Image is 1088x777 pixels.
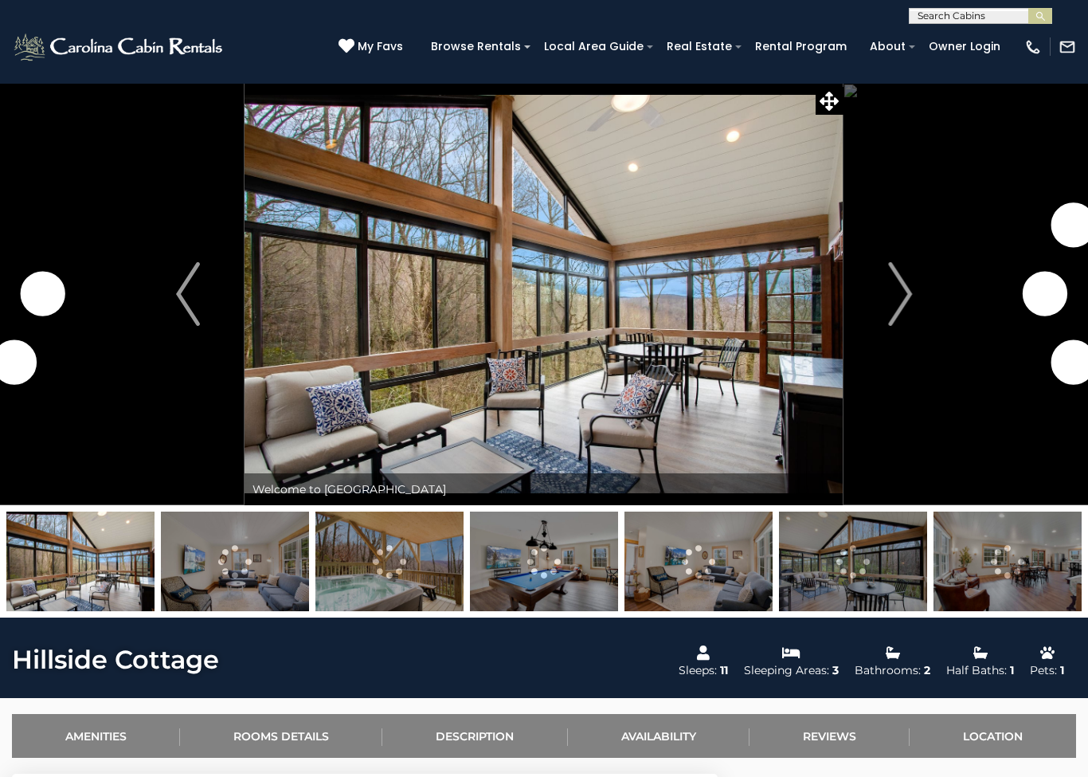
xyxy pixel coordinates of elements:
img: arrow [176,262,200,326]
img: 166221855 [315,512,464,611]
a: Real Estate [659,34,740,59]
a: Rental Program [747,34,855,59]
img: 166221852 [6,512,155,611]
img: 166221851 [779,512,927,611]
a: Owner Login [921,34,1008,59]
button: Previous [131,83,245,505]
img: arrow [888,262,912,326]
img: 166221845 [470,512,618,611]
img: phone-regular-white.png [1024,38,1042,56]
a: Availability [568,714,749,758]
img: mail-regular-white.png [1059,38,1076,56]
a: About [862,34,914,59]
span: My Favs [358,38,403,55]
a: Location [910,714,1076,758]
img: 166221833 [933,512,1082,611]
a: Amenities [12,714,180,758]
a: My Favs [339,38,407,56]
button: Next [843,83,957,505]
a: Rooms Details [180,714,382,758]
a: Description [382,714,567,758]
a: Local Area Guide [536,34,652,59]
a: Reviews [749,714,910,758]
div: Welcome to [GEOGRAPHIC_DATA] [245,473,843,505]
img: White-1-2.png [12,31,227,63]
img: 166221830 [624,512,773,611]
img: 166221831 [161,512,309,611]
a: Browse Rentals [423,34,529,59]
